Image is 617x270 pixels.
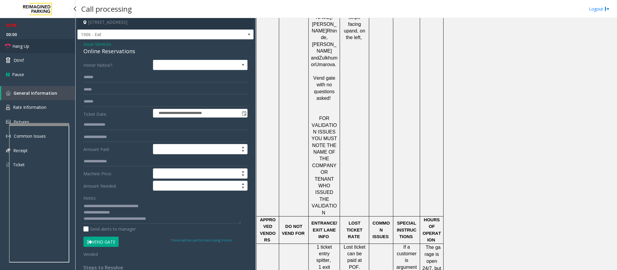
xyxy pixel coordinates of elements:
span: 1906 - Exit [78,30,218,39]
span: Increase value [239,181,247,186]
span: Rate Information [13,104,46,110]
h3: Call processing [78,2,135,16]
span: Increase value [239,169,247,173]
label: Amount Paid: [82,144,151,154]
span: and, on the left, [346,28,367,40]
img: 'icon' [6,149,10,152]
span: HOURS OF OPERATION [422,217,441,242]
h4: [STREET_ADDRESS] [77,15,254,29]
button: Vend Gate [83,237,119,247]
span: Rhinde [321,28,337,40]
span: Decrease value [239,186,247,191]
span: LOST TICKET RATE [347,221,364,239]
span: [PERSON_NAME] [312,22,336,33]
span: Pictures [14,119,29,125]
span: COMMON ISSUES [372,221,390,239]
span: , [PERSON_NAME] and [311,35,336,60]
label: Ticket Date: [82,109,151,118]
span: Decrease value [239,173,247,178]
span: end gate with no questions asked! [314,75,337,101]
span: Increase value [239,144,247,149]
div: Online Reservations [83,47,248,55]
a: General Information [1,86,75,100]
span: 1 ticket entry spitter, [316,244,333,263]
small: Vend will be performed using 9 tone [170,238,232,242]
span: Umarova. [315,62,336,67]
span: - [94,41,111,47]
span: FOR VALIDATION ISSUES YOU MUST NOTE THE NAME OF THE COMPANY OR TENANT WHO ISSUED THE VALIDATION [312,116,338,215]
span: Pause [12,71,24,78]
img: logout [605,6,609,12]
img: 'icon' [6,91,11,95]
span: Services [95,41,111,47]
label: Amount Needed: [82,181,151,191]
a: Logout [589,6,609,12]
span: APPROVED VENDORS [260,217,276,242]
span: Toggle popup [241,109,247,118]
span: General Information [14,90,57,96]
span: V [313,75,316,81]
span: Dtmf [14,57,24,63]
span: ENTRANCE/EXIT LANE INFO [311,221,337,239]
span: Vended [83,251,98,257]
label: Send alerts to manager [83,226,136,232]
img: 'icon' [6,105,10,110]
label: Machine Price: [82,168,151,179]
span: Hang Up [12,43,29,49]
span: DO NOT VEND FOR [282,224,305,235]
span: Lost ticket can be paid at POF. [344,244,366,270]
img: 'icon' [6,162,10,167]
span: Zulkhumor [311,55,338,67]
img: 'icon' [6,134,11,139]
label: Honor Notice?: [82,60,151,70]
img: 'icon' [6,120,11,124]
span: SPECIAL INSTRUCTIONS [397,221,417,239]
span: Decrease value [239,149,247,154]
label: Notes: [83,193,96,201]
span: Issue [83,41,94,47]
